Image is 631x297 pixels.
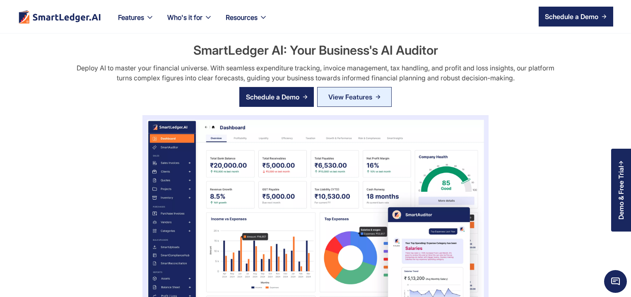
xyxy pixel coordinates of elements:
div: Demo & Free Trial [617,166,625,220]
div: View Features [328,90,372,104]
h2: SmartLedger AI: Your Business's AI Auditor [193,41,438,59]
div: Resources [219,12,274,33]
span: Chat Widget [604,270,627,293]
img: Arrow Right Blue [376,94,381,99]
a: Schedule a Demo [539,7,613,27]
div: Schedule a Demo [545,12,598,22]
img: arrow right icon [602,14,607,19]
div: Deploy AI to master your financial universe. With seamless expenditure tracking, invoice manageme... [70,63,560,83]
div: Features [118,12,144,23]
div: Schedule a Demo [246,92,299,102]
img: footer logo [18,10,101,24]
div: Resources [226,12,258,23]
a: Schedule a Demo [239,87,314,107]
div: Who's it for [161,12,219,33]
a: View Features [317,87,392,107]
img: arrow right icon [303,94,308,99]
a: home [18,10,101,24]
div: Who's it for [167,12,202,23]
div: Features [111,12,161,33]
